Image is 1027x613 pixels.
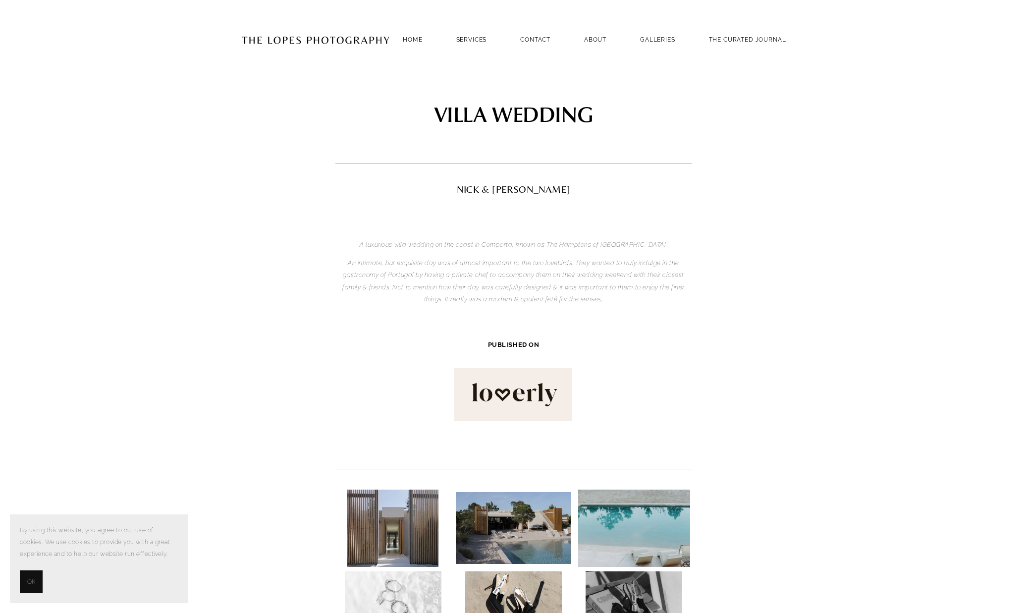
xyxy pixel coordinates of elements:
strong: PUBLISHED ON [488,341,539,348]
a: ABOUT [584,33,606,46]
span: OK [27,576,35,588]
button: OK [20,570,43,593]
a: GALLERIES [640,33,675,46]
p: By using this website, you agree to our use of cookies. We use cookies to provide you with a grea... [20,524,178,560]
a: Home [403,33,422,46]
h1: VILLA WEDDING [335,102,692,126]
img: Portugal Wedding Photographer | The Lopes Photography [241,15,390,64]
img: Luxury villa wedding in Comporta [347,490,438,567]
a: SERVICES [456,36,487,43]
h2: NICK & [PERSON_NAME] [335,184,692,194]
img: nickandreafilmedited-24.jpg [578,490,690,567]
a: THE CURATED JOURNAL [709,33,786,46]
section: Cookie banner [10,514,188,603]
em: An intimate, but exquisite day was of utmost important to the two lovebirds. They wanted to truly... [342,259,686,303]
a: Contact [520,33,550,46]
em: A luxurious villa wedding on the coast in Comporta, known as The Hamptons of [GEOGRAPHIC_DATA]. [360,241,667,248]
img: Luxury villa wedding in Portugal [456,492,571,564]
